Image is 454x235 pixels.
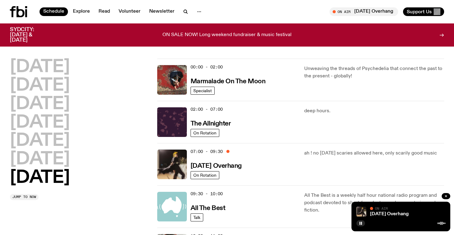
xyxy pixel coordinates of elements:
[10,151,70,168] button: [DATE]
[115,7,144,16] a: Volunteer
[407,9,432,14] span: Support Us
[40,7,68,16] a: Schedule
[191,191,223,197] span: 09:30 - 10:00
[191,163,242,169] h3: [DATE] Overhang
[191,204,225,212] a: All The Best
[95,7,114,16] a: Read
[375,206,388,210] span: On Air
[193,215,200,220] span: Talk
[191,121,231,127] h3: The Allnighter
[10,27,49,43] h3: SYDCITY: [DATE] & [DATE]
[191,205,225,212] h3: All The Best
[304,107,444,115] p: deep hours.
[69,7,94,16] a: Explore
[10,59,70,76] button: [DATE]
[370,212,409,216] a: [DATE] Overhang
[193,173,216,177] span: On Rotation
[304,65,444,80] p: Unweaving the threads of Psychedelia that connect the past to the present - globally!
[162,32,292,38] p: ON SALE NOW! Long weekend fundraiser & music festival
[12,195,36,199] span: Jump to now
[193,130,216,135] span: On Rotation
[10,77,70,94] button: [DATE]
[304,150,444,157] p: ah ! no [DATE] scaries allowed here, only scarily good music
[191,171,219,179] a: On Rotation
[145,7,178,16] a: Newsletter
[10,96,70,113] button: [DATE]
[10,114,70,131] button: [DATE]
[191,106,223,112] span: 02:00 - 07:00
[304,192,444,214] p: All The Best is a weekly half hour national radio program and podcast devoted to short-form featu...
[191,149,223,155] span: 07:00 - 09:30
[191,119,231,127] a: The Allnighter
[193,88,212,93] span: Specialist
[191,129,219,137] a: On Rotation
[157,65,187,95] img: Tommy - Persian Rug
[191,87,215,95] a: Specialist
[191,162,242,169] a: [DATE] Overhang
[191,77,266,85] a: Marmalade On The Moon
[191,213,203,221] a: Talk
[403,7,444,16] button: Support Us
[191,64,223,70] span: 00:00 - 02:00
[330,7,398,16] button: On Air[DATE] Overhang
[10,132,70,150] button: [DATE]
[191,78,266,85] h3: Marmalade On The Moon
[10,169,70,187] button: [DATE]
[10,194,39,200] button: Jump to now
